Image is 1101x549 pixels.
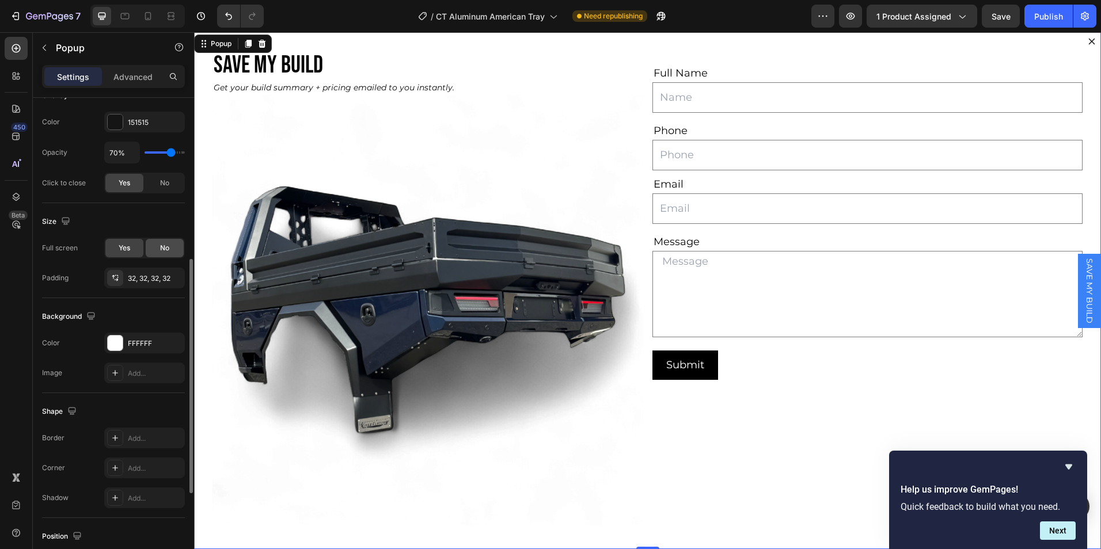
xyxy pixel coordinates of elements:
[42,214,73,230] div: Size
[128,493,182,504] div: Add...
[1062,460,1076,474] button: Hide survey
[128,273,182,284] div: 32, 32, 32, 32
[890,226,901,291] span: SAVE MY BUILD
[18,18,449,48] h2: SAVE MY BUILD
[458,90,889,108] div: Phone
[42,178,86,188] div: Click to close
[901,460,1076,540] div: Help us improve GemPages!
[119,178,130,188] span: Yes
[42,368,62,378] div: Image
[20,49,448,62] p: Get your build summary + pricing emailed to you instantly.
[42,117,60,127] div: Color
[458,32,889,50] div: Rich Text Editor. Editing area: main
[42,404,79,420] div: Shape
[42,529,84,544] div: Position
[458,201,889,219] div: Message
[472,325,510,341] div: Submit
[5,5,86,28] button: 7
[42,338,60,348] div: Color
[42,243,78,253] div: Full screen
[75,9,81,23] p: 7
[217,5,264,28] div: Undo/Redo
[119,243,130,253] span: Yes
[901,483,1076,497] h2: Help us improve GemPages!
[42,309,98,325] div: Background
[42,493,69,503] div: Shadow
[128,117,182,128] div: 151515
[42,147,67,158] div: Opacity
[160,178,169,188] span: No
[42,273,69,283] div: Padding
[57,71,89,83] p: Settings
[876,10,951,22] span: 1 product assigned
[436,10,545,22] span: CT Aluminum American Tray
[458,108,889,138] input: Phone
[128,338,182,349] div: FFFFFF
[11,123,28,132] div: 450
[458,318,524,348] button: Submit
[128,433,182,444] div: Add...
[458,50,889,81] input: Name
[992,12,1011,21] span: Save
[42,463,65,473] div: Corner
[1040,521,1076,540] button: Next question
[458,161,889,192] input: Email
[14,6,40,17] div: Popup
[867,5,977,28] button: 1 product assigned
[1034,10,1063,22] div: Publish
[431,10,434,22] span: /
[1024,5,1073,28] button: Publish
[42,433,64,443] div: Border
[105,142,139,163] input: Auto
[160,243,169,253] span: No
[194,32,1101,549] iframe: Design area
[982,5,1020,28] button: Save
[9,211,28,220] div: Beta
[56,41,154,55] p: Popup
[584,11,643,21] span: Need republishing
[128,463,182,474] div: Add...
[901,501,1076,512] p: Quick feedback to build what you need.
[128,368,182,379] div: Add...
[113,71,153,83] p: Advanced
[18,63,449,493] img: gempages_558375859824624458-92788752-0c9c-4cd9-9db6-acaa95879ba7.png
[458,143,889,161] div: Email
[460,33,888,49] p: Full Name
